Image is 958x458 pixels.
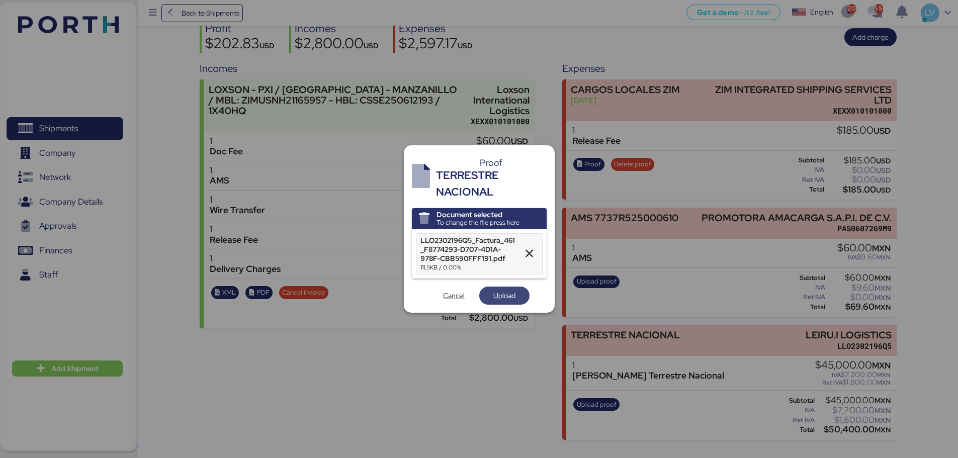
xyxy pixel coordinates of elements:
span: Upload [493,290,515,302]
button: Upload [479,287,530,305]
div: To change the file press here [437,219,519,227]
span: Cancel [443,290,465,302]
div: Document selected [437,211,519,219]
div: LLO2302196Q5_Factura_461_F8774293-D707-4D1A-978F-CBB590FFF191.pdf [420,236,517,263]
button: Cancel [429,287,479,305]
div: Proof [436,158,547,167]
div: 111.5KB / 0.00% [420,263,517,272]
div: TERRESTRE NACIONAL [436,167,547,200]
